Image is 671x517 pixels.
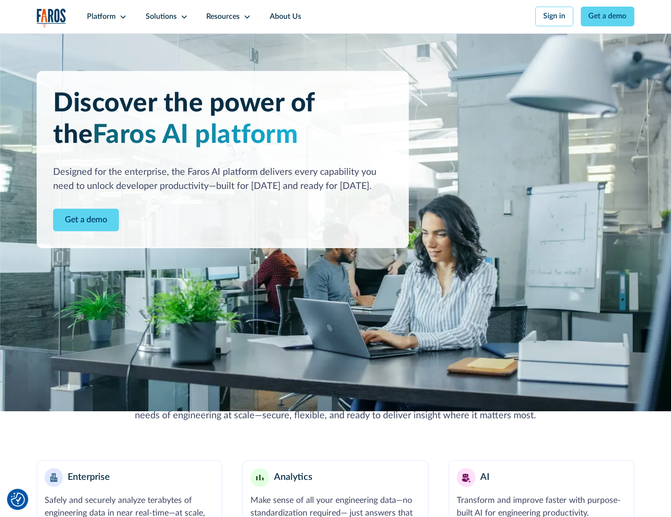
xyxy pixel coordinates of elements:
[53,88,392,151] h1: Discover the power of the
[53,209,119,232] a: Contact Modal
[37,8,67,28] a: home
[87,11,116,23] div: Platform
[11,493,25,507] button: Cookie Settings
[68,470,110,485] div: Enterprise
[274,470,312,485] div: Analytics
[459,470,473,485] img: AI robot or assistant icon
[146,11,177,23] div: Solutions
[206,11,240,23] div: Resources
[581,7,635,26] a: Get a demo
[256,475,264,481] img: Minimalist bar chart analytics icon
[37,8,67,28] img: Logo of the analytics and reporting company Faros.
[53,165,392,194] div: Designed for the enterprise, the Faros AI platform delivers every capability you need to unlock d...
[535,7,573,26] a: Sign in
[50,473,58,482] img: Enterprise building blocks or structure icon
[480,470,490,485] div: AI
[93,122,298,148] span: Faros AI platform
[11,493,25,507] img: Revisit consent button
